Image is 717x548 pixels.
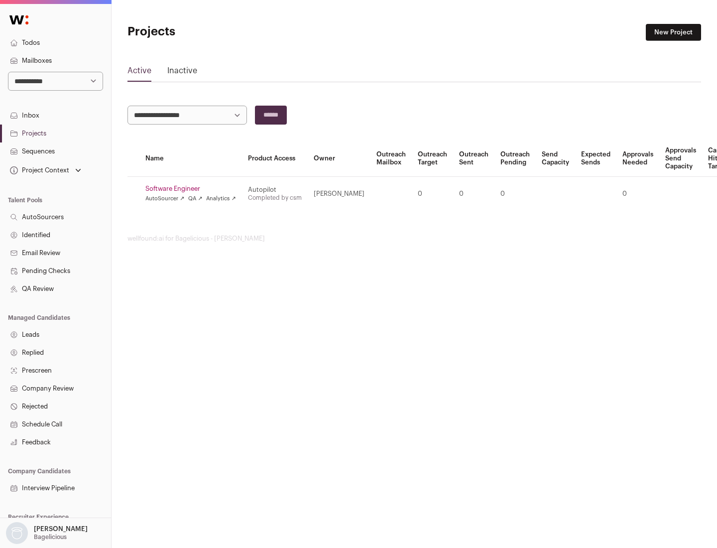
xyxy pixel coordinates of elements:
[188,195,202,203] a: QA ↗
[453,140,494,177] th: Outreach Sent
[206,195,236,203] a: Analytics ↗
[494,177,536,211] td: 0
[167,65,197,81] a: Inactive
[370,140,412,177] th: Outreach Mailbox
[6,522,28,544] img: nopic.png
[248,195,302,201] a: Completed by csm
[34,525,88,533] p: [PERSON_NAME]
[127,65,151,81] a: Active
[616,140,659,177] th: Approvals Needed
[139,140,242,177] th: Name
[494,140,536,177] th: Outreach Pending
[4,10,34,30] img: Wellfound
[659,140,702,177] th: Approvals Send Capacity
[127,24,319,40] h1: Projects
[616,177,659,211] td: 0
[248,186,302,194] div: Autopilot
[412,177,453,211] td: 0
[127,235,701,243] footer: wellfound:ai for Bagelicious - [PERSON_NAME]
[575,140,616,177] th: Expected Sends
[242,140,308,177] th: Product Access
[145,195,184,203] a: AutoSourcer ↗
[8,166,69,174] div: Project Context
[453,177,494,211] td: 0
[308,140,370,177] th: Owner
[646,24,701,41] a: New Project
[536,140,575,177] th: Send Capacity
[145,185,236,193] a: Software Engineer
[308,177,370,211] td: [PERSON_NAME]
[4,522,90,544] button: Open dropdown
[34,533,67,541] p: Bagelicious
[8,163,83,177] button: Open dropdown
[412,140,453,177] th: Outreach Target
